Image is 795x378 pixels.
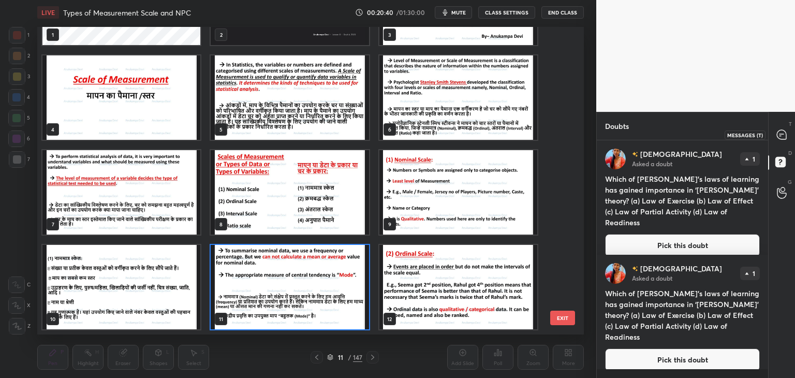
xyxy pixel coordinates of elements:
img: 17569504998ZWRVB.pdf [42,245,200,329]
p: Asked a doubt [632,274,672,282]
div: 4 [8,89,30,106]
div: 6 [8,130,30,147]
p: Doubts [597,112,637,140]
button: End Class [541,6,584,19]
div: 1 [9,27,30,43]
div: X [8,297,31,314]
div: LIVE [37,6,59,19]
img: no-rating-badge.077c3623.svg [632,152,638,157]
img: 17569504998ZWRVB.pdf [211,150,369,235]
p: 1 [753,270,755,277]
h4: Which of [PERSON_NAME]’s laws of learning has gained importance in ‘[PERSON_NAME]’ theory? (a) La... [605,288,760,342]
img: 17569504998ZWRVB.pdf [379,55,537,140]
img: 17569504998ZWRVB.pdf [211,245,369,329]
p: 1 [753,156,755,162]
img: 17569504998ZWRVB.pdf [379,245,537,329]
div: 147 [353,353,362,362]
h4: Types of Measurement Scale and NPC [63,8,191,18]
p: [DEMOGRAPHIC_DATA] [640,265,722,273]
p: [DEMOGRAPHIC_DATA] [640,150,722,158]
button: EXIT [550,311,575,325]
p: D [788,149,792,157]
div: Messages (T) [725,130,765,140]
img: 2f570174400e4ba486af7a7a5eaf2fd4.jpg [605,149,626,169]
img: 17569504998ZWRVB.pdf [42,150,200,235]
div: C [8,277,31,293]
p: Asked a doubt [632,159,672,168]
div: 3 [9,68,30,85]
div: 5 [8,110,30,126]
div: Z [9,318,31,335]
div: 11 [335,354,346,360]
img: 17569504998ZWRVB.pdf [211,55,369,140]
button: Pick this doubt [605,348,760,371]
button: Pick this doubt [605,234,760,257]
img: 2f570174400e4ba486af7a7a5eaf2fd4.jpg [605,263,626,284]
button: mute [435,6,472,19]
img: no-rating-badge.077c3623.svg [632,266,638,272]
button: CLASS SETTINGS [478,6,535,19]
h4: Which of [PERSON_NAME]’s laws of learning has gained importance in ‘[PERSON_NAME]’ theory? (a) La... [605,173,760,228]
div: 2 [9,48,30,64]
div: grid [37,27,566,335]
p: G [788,178,792,186]
span: mute [451,9,466,16]
p: T [789,120,792,128]
div: / [348,354,351,360]
img: 17569504998ZWRVB.pdf [42,55,200,140]
img: 17569504998ZWRVB.pdf [379,150,537,235]
div: 7 [9,151,30,168]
